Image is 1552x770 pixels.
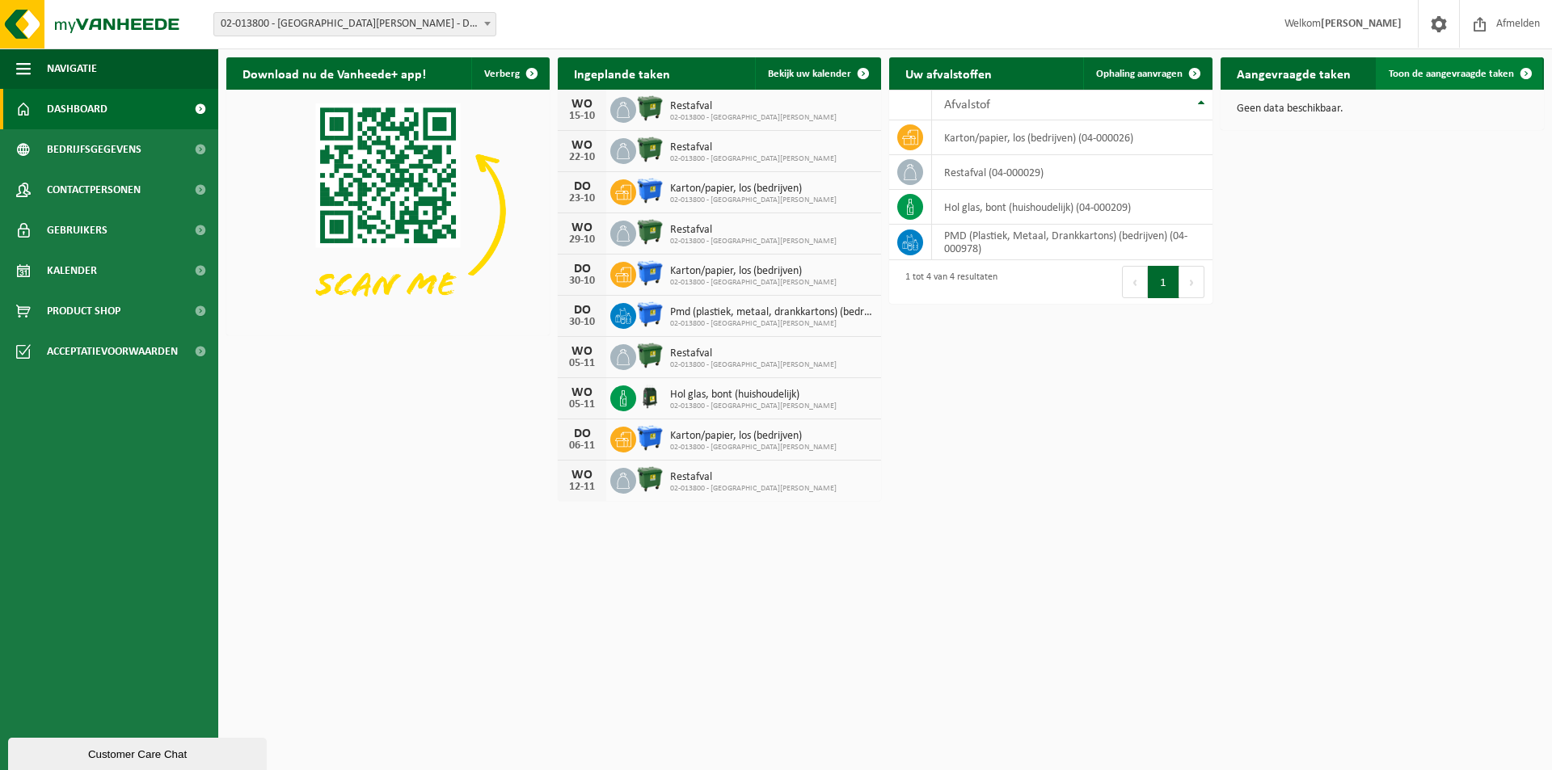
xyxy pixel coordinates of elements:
div: 05-11 [566,399,598,410]
h2: Aangevraagde taken [1221,57,1367,89]
div: WO [566,98,598,111]
img: WB-1100-HPE-BE-01 [636,424,664,452]
div: WO [566,469,598,482]
h2: Ingeplande taken [558,57,686,89]
div: 05-11 [566,358,598,369]
img: WB-1100-HPE-GN-01 [636,342,664,369]
strong: [PERSON_NAME] [1321,18,1402,30]
span: 02-013800 - [GEOGRAPHIC_DATA][PERSON_NAME] [670,402,837,411]
span: Product Shop [47,291,120,331]
td: karton/papier, los (bedrijven) (04-000026) [932,120,1212,155]
span: 02-013800 - BLUE WOODS HOTEL - DEERLIJK [214,13,496,36]
td: hol glas, bont (huishoudelijk) (04-000209) [932,190,1212,225]
span: 02-013800 - [GEOGRAPHIC_DATA][PERSON_NAME] [670,113,837,123]
img: WB-1100-HPE-BE-01 [636,177,664,204]
span: 02-013800 - [GEOGRAPHIC_DATA][PERSON_NAME] [670,154,837,164]
div: 15-10 [566,111,598,122]
span: 02-013800 - [GEOGRAPHIC_DATA][PERSON_NAME] [670,484,837,494]
div: DO [566,180,598,193]
iframe: chat widget [8,734,270,770]
span: Restafval [670,141,837,154]
span: 02-013800 - [GEOGRAPHIC_DATA][PERSON_NAME] [670,278,837,288]
h2: Download nu de Vanheede+ app! [226,57,442,89]
span: Bekijk uw kalender [768,69,851,79]
span: Karton/papier, los (bedrijven) [670,265,837,278]
span: Afvalstof [944,99,990,112]
div: 23-10 [566,193,598,204]
span: Restafval [670,347,837,360]
span: Kalender [47,250,97,291]
img: WB-1100-HPE-GN-01 [636,465,664,493]
img: WB-1100-HPE-BE-01 [636,301,664,328]
div: DO [566,263,598,276]
div: WO [566,221,598,234]
div: WO [566,386,598,399]
h2: Uw afvalstoffen [889,57,1008,89]
img: WB-1100-HPE-BE-01 [636,259,664,287]
span: 02-013800 - [GEOGRAPHIC_DATA][PERSON_NAME] [670,237,837,246]
img: Download de VHEPlus App [226,90,550,332]
span: Acceptatievoorwaarden [47,331,178,372]
div: WO [566,345,598,358]
div: WO [566,139,598,152]
span: Karton/papier, los (bedrijven) [670,183,837,196]
span: Bedrijfsgegevens [47,129,141,170]
div: DO [566,427,598,440]
span: Karton/papier, los (bedrijven) [670,430,837,443]
button: 1 [1148,266,1179,298]
span: Hol glas, bont (huishoudelijk) [670,389,837,402]
span: Restafval [670,224,837,237]
div: 06-11 [566,440,598,452]
span: Ophaling aanvragen [1096,69,1183,79]
button: Previous [1122,266,1148,298]
div: 12-11 [566,482,598,493]
div: 29-10 [566,234,598,246]
span: Pmd (plastiek, metaal, drankkartons) (bedrijven) [670,306,873,319]
a: Bekijk uw kalender [755,57,879,90]
button: Verberg [471,57,548,90]
span: 02-013800 - [GEOGRAPHIC_DATA][PERSON_NAME] [670,360,837,370]
span: Contactpersonen [47,170,141,210]
span: Restafval [670,100,837,113]
span: Dashboard [47,89,108,129]
span: Gebruikers [47,210,108,250]
div: DO [566,304,598,317]
img: WB-1100-HPE-GN-01 [636,136,664,163]
span: 02-013800 - [GEOGRAPHIC_DATA][PERSON_NAME] [670,196,837,205]
td: restafval (04-000029) [932,155,1212,190]
span: Restafval [670,471,837,484]
span: Verberg [484,69,520,79]
img: WB-1100-HPE-GN-01 [636,95,664,122]
span: 02-013800 - [GEOGRAPHIC_DATA][PERSON_NAME] [670,319,873,329]
div: 30-10 [566,276,598,287]
a: Toon de aangevraagde taken [1376,57,1542,90]
span: 02-013800 - BLUE WOODS HOTEL - DEERLIJK [213,12,496,36]
p: Geen data beschikbaar. [1237,103,1528,115]
span: 02-013800 - [GEOGRAPHIC_DATA][PERSON_NAME] [670,443,837,452]
a: Ophaling aanvragen [1083,57,1211,90]
div: 22-10 [566,152,598,163]
img: CR-HR-1C-1000-PES-01 [636,383,664,410]
td: PMD (Plastiek, Metaal, Drankkartons) (bedrijven) (04-000978) [932,225,1212,260]
div: 30-10 [566,317,598,328]
button: Next [1179,266,1204,298]
span: Toon de aangevraagde taken [1389,69,1514,79]
img: WB-1100-HPE-GN-01 [636,218,664,246]
span: Navigatie [47,48,97,89]
div: 1 tot 4 van 4 resultaten [897,264,997,300]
